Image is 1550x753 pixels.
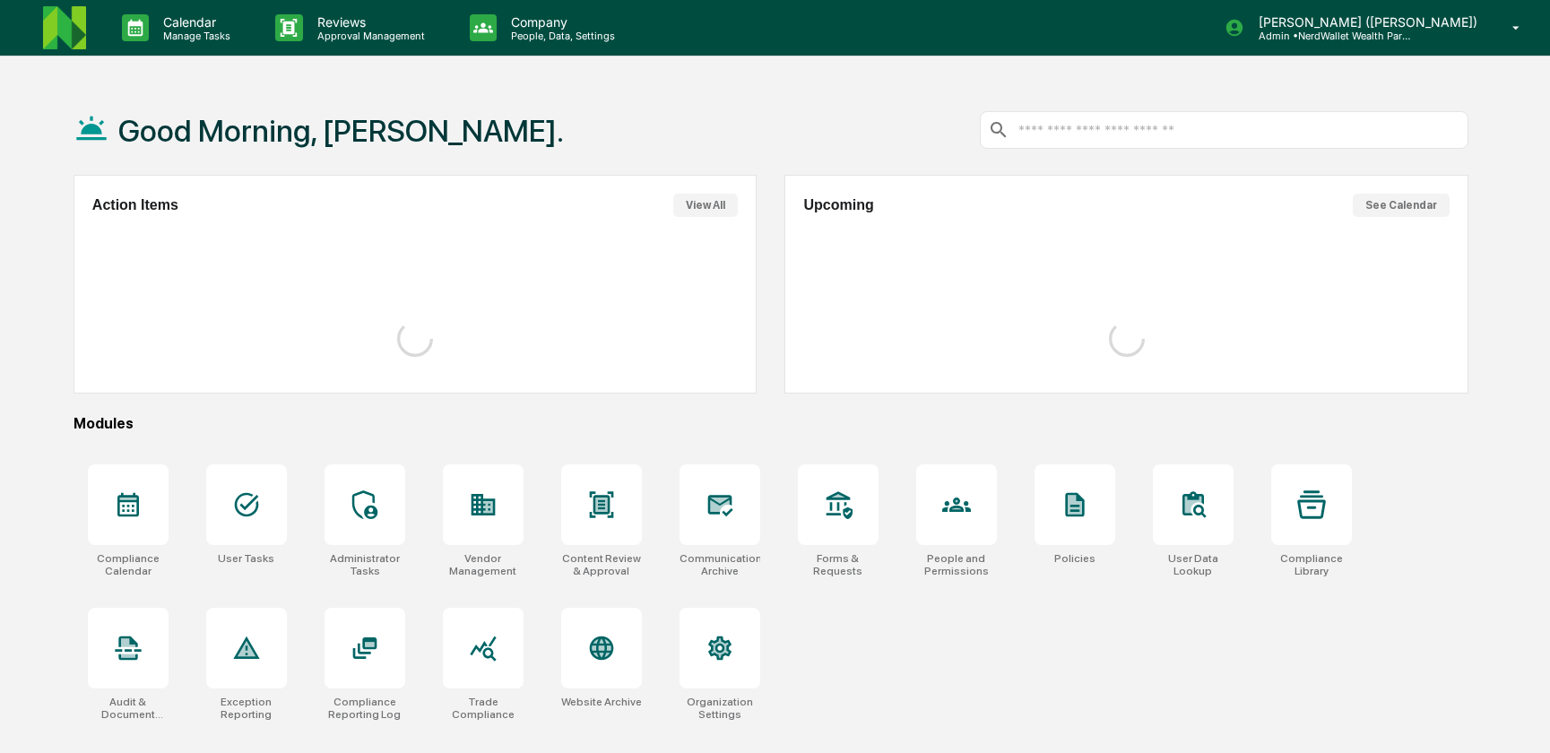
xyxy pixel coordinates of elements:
p: People, Data, Settings [497,30,624,42]
div: Compliance Library [1271,552,1352,577]
div: Modules [74,415,1468,432]
p: Manage Tasks [149,30,239,42]
p: Reviews [303,14,434,30]
div: Audit & Document Logs [88,696,169,721]
div: Vendor Management [443,552,524,577]
button: View All [673,194,738,217]
div: Forms & Requests [798,552,879,577]
button: See Calendar [1353,194,1450,217]
div: User Data Lookup [1153,552,1234,577]
p: Company [497,14,624,30]
p: Calendar [149,14,239,30]
div: Compliance Reporting Log [325,696,405,721]
div: User Tasks [218,552,274,565]
div: Website Archive [561,696,642,708]
p: [PERSON_NAME] ([PERSON_NAME]) [1244,14,1486,30]
h2: Action Items [92,197,178,213]
p: Admin • NerdWallet Wealth Partners [1244,30,1411,42]
div: Compliance Calendar [88,552,169,577]
div: Organization Settings [680,696,760,721]
div: People and Permissions [916,552,997,577]
img: logo [43,6,86,49]
p: Approval Management [303,30,434,42]
div: Trade Compliance [443,696,524,721]
div: Content Review & Approval [561,552,642,577]
h1: Good Morning, [PERSON_NAME]. [118,113,564,149]
div: Communications Archive [680,552,760,577]
h2: Upcoming [803,197,873,213]
div: Policies [1054,552,1095,565]
div: Administrator Tasks [325,552,405,577]
div: Exception Reporting [206,696,287,721]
